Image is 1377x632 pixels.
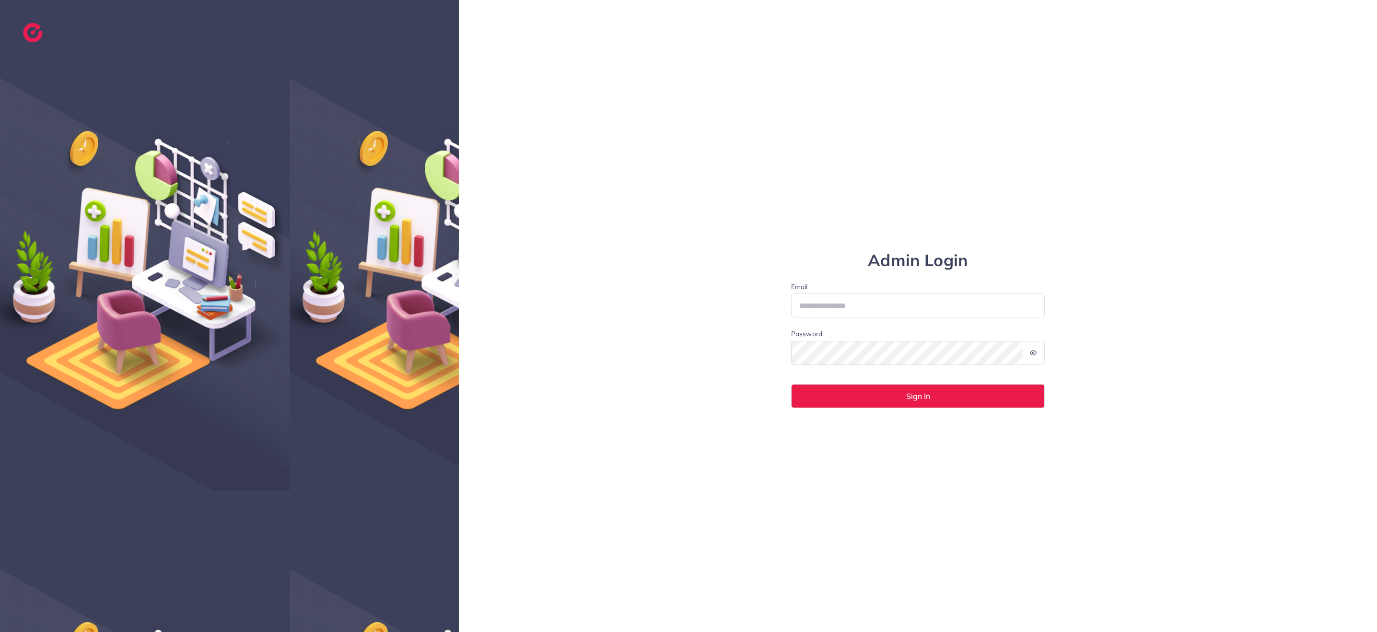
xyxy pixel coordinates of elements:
label: Password [791,329,822,339]
span: Sign In [906,392,930,400]
h1: Admin Login [791,251,1045,270]
button: Sign In [791,384,1045,408]
label: Email [791,282,1045,292]
img: logo [23,23,43,42]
